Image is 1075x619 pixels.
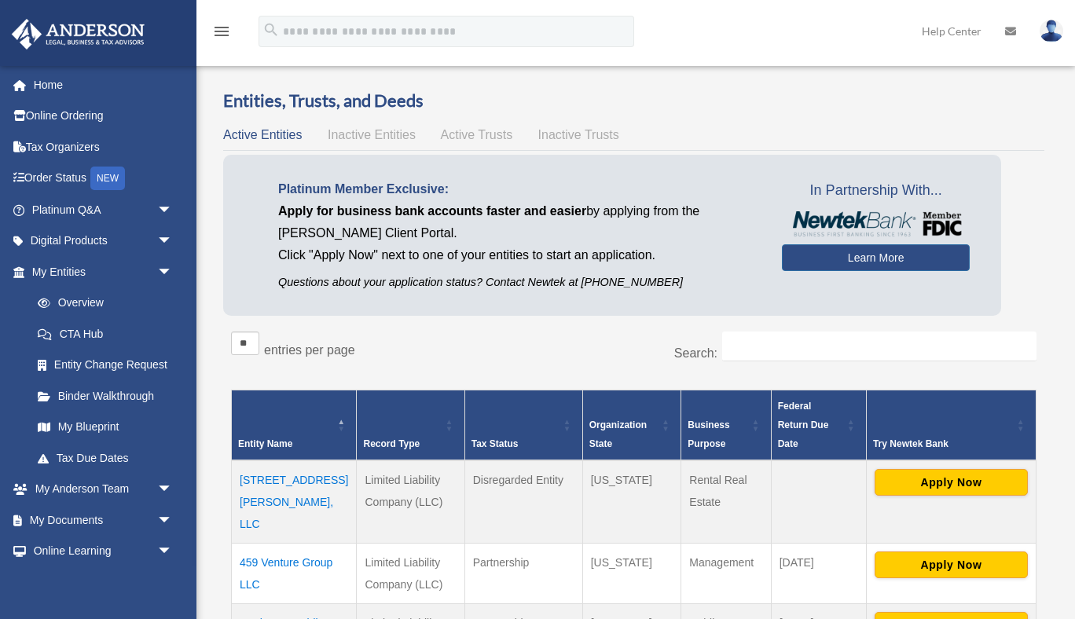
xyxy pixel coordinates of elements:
span: Tax Status [471,438,519,449]
a: Online Learningarrow_drop_down [11,536,196,567]
a: My Anderson Teamarrow_drop_down [11,474,196,505]
img: NewtekBankLogoSM.png [790,211,962,236]
td: [US_STATE] [582,460,681,544]
span: Active Entities [223,128,302,141]
span: arrow_drop_down [157,256,189,288]
h3: Entities, Trusts, and Deeds [223,89,1044,113]
span: arrow_drop_down [157,194,189,226]
div: Try Newtek Bank [873,434,1012,453]
a: Platinum Q&Aarrow_drop_down [11,194,196,225]
label: entries per page [264,343,355,357]
span: Inactive Trusts [538,128,619,141]
span: Inactive Entities [328,128,416,141]
a: Tax Due Dates [22,442,189,474]
p: Click "Apply Now" next to one of your entities to start an application. [278,244,758,266]
th: Tax Status: Activate to sort [464,390,582,460]
td: [US_STATE] [582,543,681,603]
span: arrow_drop_down [157,474,189,506]
a: menu [212,27,231,41]
i: search [262,21,280,38]
span: Business Purpose [688,419,729,449]
a: Online Ordering [11,101,196,132]
a: Digital Productsarrow_drop_down [11,225,196,257]
a: My Documentsarrow_drop_down [11,504,196,536]
td: Management [681,543,771,603]
span: In Partnership With... [782,178,970,203]
button: Apply Now [875,551,1028,578]
img: Anderson Advisors Platinum Portal [7,19,149,49]
span: arrow_drop_down [157,504,189,537]
a: Order StatusNEW [11,163,196,195]
th: Federal Return Due Date: Activate to sort [771,390,866,460]
img: User Pic [1040,20,1063,42]
div: NEW [90,167,125,190]
span: Federal Return Due Date [778,401,829,449]
span: Active Trusts [441,128,513,141]
label: Search: [674,346,717,360]
a: Entity Change Request [22,350,189,381]
td: [STREET_ADDRESS][PERSON_NAME], LLC [232,460,357,544]
a: CTA Hub [22,318,189,350]
p: by applying from the [PERSON_NAME] Client Portal. [278,200,758,244]
th: Try Newtek Bank : Activate to sort [866,390,1036,460]
a: Home [11,69,196,101]
td: Rental Real Estate [681,460,771,544]
p: Questions about your application status? Contact Newtek at [PHONE_NUMBER] [278,273,758,292]
td: [DATE] [771,543,866,603]
a: Learn More [782,244,970,271]
td: Limited Liability Company (LLC) [357,543,464,603]
th: Entity Name: Activate to invert sorting [232,390,357,460]
span: arrow_drop_down [157,536,189,568]
td: Limited Liability Company (LLC) [357,460,464,544]
th: Record Type: Activate to sort [357,390,464,460]
p: Platinum Member Exclusive: [278,178,758,200]
i: menu [212,22,231,41]
span: arrow_drop_down [157,225,189,258]
a: Binder Walkthrough [22,380,189,412]
td: 459 Venture Group LLC [232,543,357,603]
span: Organization State [589,419,647,449]
td: Disregarded Entity [464,460,582,544]
a: Overview [22,288,181,319]
th: Organization State: Activate to sort [582,390,681,460]
span: Apply for business bank accounts faster and easier [278,204,586,218]
td: Partnership [464,543,582,603]
th: Business Purpose: Activate to sort [681,390,771,460]
a: My Entitiesarrow_drop_down [11,256,189,288]
a: My Blueprint [22,412,189,443]
span: Record Type [363,438,420,449]
a: Tax Organizers [11,131,196,163]
button: Apply Now [875,469,1028,496]
span: Entity Name [238,438,292,449]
